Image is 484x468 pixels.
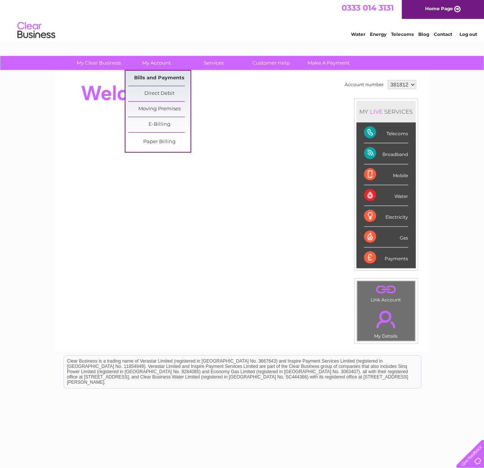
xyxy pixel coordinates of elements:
[240,56,302,70] a: Customer Help
[459,32,477,38] a: Log out
[364,185,408,206] div: Water
[68,56,130,70] a: My Clear Business
[364,247,408,268] div: Payments
[64,4,421,37] div: Clear Business is a trading name of Verastar Limited (registered in [GEOGRAPHIC_DATA] No. 3667643...
[128,117,190,132] a: E-Billing
[356,101,416,122] div: MY SERVICES
[364,143,408,164] div: Broadband
[418,32,429,38] a: Blog
[357,304,415,341] td: My Details
[359,306,413,332] a: .
[359,283,413,296] a: .
[342,4,394,13] a: 0333 014 3131
[128,86,190,101] a: Direct Debit
[368,108,384,115] div: LIVE
[391,32,414,38] a: Telecoms
[364,206,408,227] div: Electricity
[434,32,452,38] a: Contact
[125,56,187,70] a: My Account
[128,71,190,86] a: Bills and Payments
[128,134,190,150] a: Paper Billing
[357,281,415,304] td: Link Account
[364,122,408,143] div: Telecoms
[128,102,190,117] a: Moving Premises
[351,32,365,38] a: Water
[364,227,408,247] div: Gas
[370,32,387,38] a: Energy
[343,78,386,91] td: Account number
[17,20,56,43] img: logo.png
[297,56,360,70] a: Make A Payment
[364,164,408,185] div: Mobile
[182,56,245,70] a: Services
